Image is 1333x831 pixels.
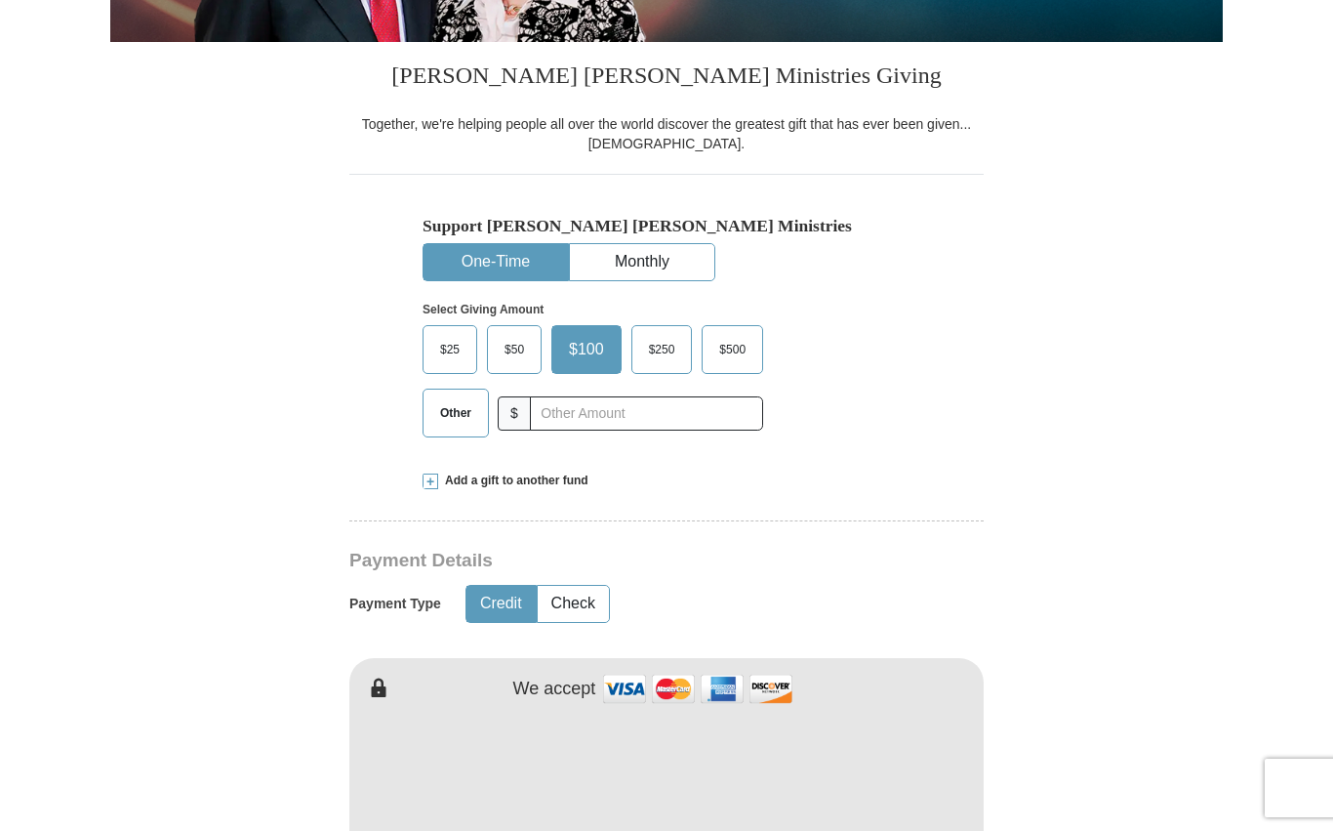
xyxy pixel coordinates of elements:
[600,668,795,710] img: credit cards accepted
[639,335,685,364] span: $250
[466,586,536,622] button: Credit
[430,398,481,428] span: Other
[513,679,596,700] h4: We accept
[538,586,609,622] button: Check
[349,42,984,114] h3: [PERSON_NAME] [PERSON_NAME] Ministries Giving
[559,335,614,364] span: $100
[709,335,755,364] span: $500
[495,335,534,364] span: $50
[570,244,714,280] button: Monthly
[349,114,984,153] div: Together, we're helping people all over the world discover the greatest gift that has ever been g...
[438,473,588,489] span: Add a gift to another fund
[423,216,910,236] h5: Support [PERSON_NAME] [PERSON_NAME] Ministries
[349,550,847,572] h3: Payment Details
[530,396,763,431] input: Other Amount
[424,244,568,280] button: One-Time
[430,335,469,364] span: $25
[349,596,441,612] h5: Payment Type
[498,396,531,431] span: $
[423,303,544,316] strong: Select Giving Amount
